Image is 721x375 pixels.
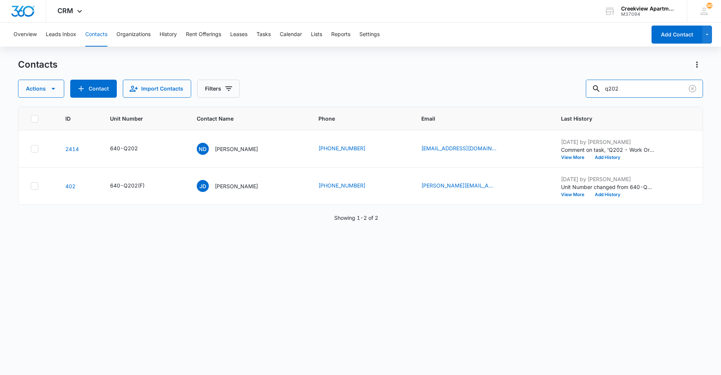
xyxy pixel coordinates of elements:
[215,182,258,190] p: [PERSON_NAME]
[85,23,107,47] button: Contacts
[318,115,392,122] span: Phone
[421,115,532,122] span: Email
[70,80,117,98] button: Add Contact
[197,80,240,98] button: Filters
[65,146,79,152] a: Navigate to contact details page for Nick Deckman
[586,80,703,98] input: Search Contacts
[197,180,209,192] span: JD
[561,138,655,146] p: [DATE] by [PERSON_NAME]
[110,115,179,122] span: Unit Number
[652,26,702,44] button: Add Contact
[110,144,138,152] div: 640-Q202
[706,3,712,9] div: notifications count
[160,23,177,47] button: History
[318,181,365,189] a: [PHONE_NUMBER]
[110,144,151,153] div: Unit Number - 640-Q202 - Select to Edit Field
[334,214,378,222] p: Showing 1-2 of 2
[116,23,151,47] button: Organizations
[686,83,698,95] button: Clear
[186,23,221,47] button: Rent Offerings
[18,80,64,98] button: Actions
[197,143,209,155] span: ND
[421,144,496,152] a: [EMAIL_ADDRESS][DOMAIN_NAME]
[421,181,510,191] div: Email - john.dillard@jbssa.com - Select to Edit Field
[197,143,272,155] div: Contact Name - Nick Deckman - Select to Edit Field
[590,155,626,160] button: Add History
[318,144,379,153] div: Phone - (970) 405-0951 - Select to Edit Field
[123,80,191,98] button: Import Contacts
[110,181,145,189] div: 640-Q202(F)
[421,181,496,189] a: [PERSON_NAME][EMAIL_ADDRESS][PERSON_NAME][DOMAIN_NAME]
[65,183,75,189] a: Navigate to contact details page for John Dillard
[215,145,258,153] p: [PERSON_NAME]
[197,115,290,122] span: Contact Name
[561,115,680,122] span: Last History
[18,59,57,70] h1: Contacts
[359,23,380,47] button: Settings
[621,12,676,17] div: account id
[318,144,365,152] a: [PHONE_NUMBER]
[691,59,703,71] button: Actions
[230,23,247,47] button: Leases
[46,23,76,47] button: Leads Inbox
[561,155,590,160] button: View More
[561,146,655,154] p: Comment on task, 'Q202 - Work Order' "Filter replaced. "
[110,181,158,191] div: Unit Number - 640-Q202(F) - Select to Edit Field
[561,183,655,191] p: Unit Number changed from 640-Q202 to 640-Q202(F).
[280,23,302,47] button: Calendar
[256,23,271,47] button: Tasks
[590,192,626,197] button: Add History
[561,175,655,183] p: [DATE] by [PERSON_NAME]
[318,181,379,191] div: Phone - (970) 673-2266 - Select to Edit Field
[621,6,676,12] div: account name
[57,7,73,15] span: CRM
[311,23,322,47] button: Lists
[14,23,37,47] button: Overview
[561,192,590,197] button: View More
[331,23,350,47] button: Reports
[65,115,81,122] span: ID
[706,3,712,9] span: 96
[421,144,510,153] div: Email - scoobydoolover555@gmail.com - Select to Edit Field
[197,180,272,192] div: Contact Name - John Dillard - Select to Edit Field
